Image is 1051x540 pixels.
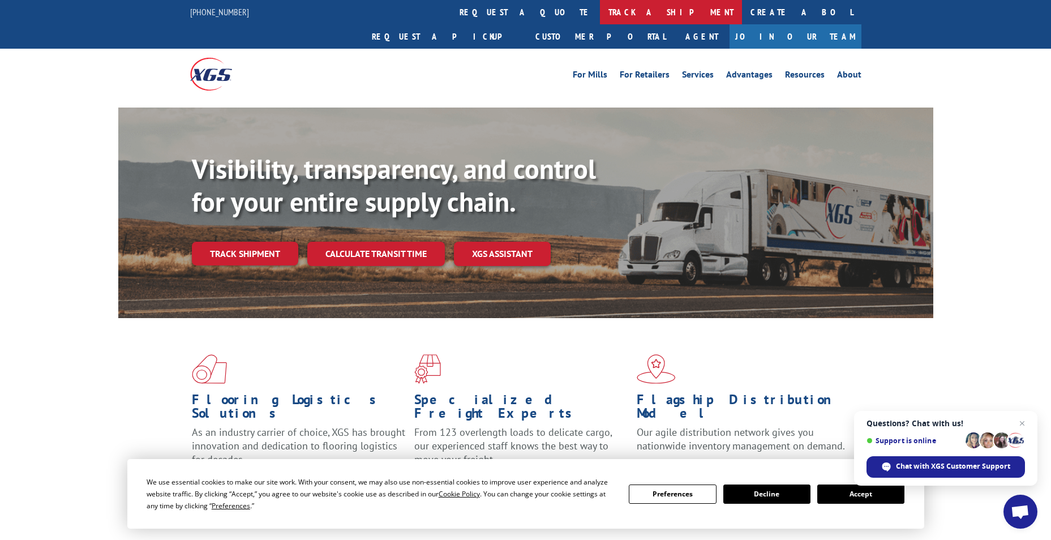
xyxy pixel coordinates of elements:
a: For Mills [573,70,607,83]
a: Request a pickup [363,24,527,49]
a: Customer Portal [527,24,674,49]
div: We use essential cookies to make our site work. With your consent, we may also use non-essential ... [147,476,615,512]
button: Decline [723,485,810,504]
span: Chat with XGS Customer Support [866,456,1025,478]
span: Support is online [866,436,962,445]
a: Join Our Team [730,24,861,49]
a: [PHONE_NUMBER] [190,6,249,18]
a: Agent [674,24,730,49]
span: As an industry carrier of choice, XGS has brought innovation and dedication to flooring logistics... [192,426,405,466]
button: Accept [817,485,904,504]
span: Cookie Policy [439,489,480,499]
a: For Retailers [620,70,670,83]
span: Our agile distribution network gives you nationwide inventory management on demand. [637,426,845,452]
a: Track shipment [192,242,298,265]
a: About [837,70,861,83]
div: Cookie Consent Prompt [127,459,924,529]
a: Open chat [1003,495,1037,529]
img: xgs-icon-total-supply-chain-intelligence-red [192,354,227,384]
a: Advantages [726,70,773,83]
h1: Flooring Logistics Solutions [192,393,406,426]
button: Preferences [629,485,716,504]
a: Resources [785,70,825,83]
a: Calculate transit time [307,242,445,266]
p: From 123 overlength loads to delicate cargo, our experienced staff knows the best way to move you... [414,426,628,476]
span: Chat with XGS Customer Support [896,461,1010,472]
h1: Specialized Freight Experts [414,393,628,426]
span: Questions? Chat with us! [866,419,1025,428]
img: xgs-icon-focused-on-flooring-red [414,354,441,384]
img: xgs-icon-flagship-distribution-model-red [637,354,676,384]
span: Preferences [212,501,250,511]
a: XGS ASSISTANT [454,242,551,266]
a: Services [682,70,714,83]
h1: Flagship Distribution Model [637,393,851,426]
b: Visibility, transparency, and control for your entire supply chain. [192,151,596,219]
